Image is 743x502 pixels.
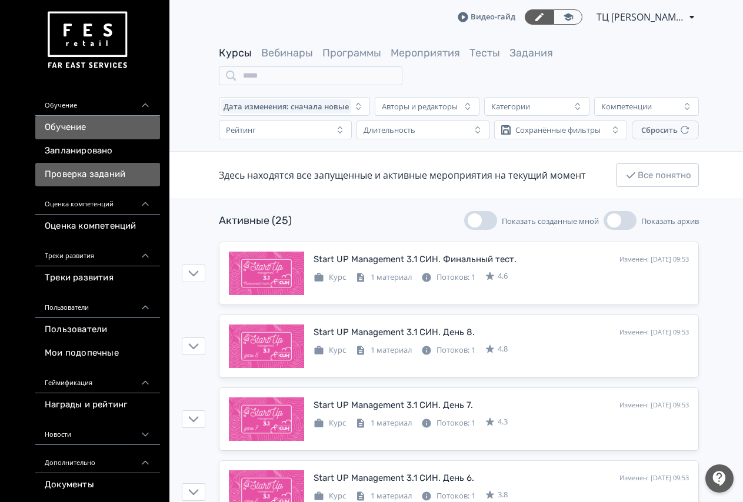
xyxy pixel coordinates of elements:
a: Запланировано [35,139,160,163]
a: Видео-гайд [458,11,515,23]
span: ТЦ Макси Архангельск СИН 6412299 [597,10,685,24]
div: Оценка компетенций [35,186,160,215]
div: Start UP Management 3.1 СИН. Финальный тест. [314,253,517,266]
button: Компетенции [594,97,699,116]
a: Мероприятия [391,46,460,59]
span: Показать архив [641,216,699,226]
div: Изменен: [DATE] 09:53 [619,255,689,265]
a: Вебинары [261,46,313,59]
div: Start UP Management 3.1 СИН. День 8. [314,326,475,339]
span: 3.8 [498,489,508,501]
div: Потоков: 1 [421,490,475,502]
div: 1 материал [355,272,412,283]
button: Все понятно [616,163,699,187]
a: Тесты [469,46,500,59]
div: Авторы и редакторы [382,102,458,111]
span: 4.6 [498,270,508,282]
div: Курс [314,490,346,502]
div: Геймификация [35,365,160,393]
div: Активные (25) [219,213,292,229]
button: Сбросить [632,121,699,139]
a: Мои подопечные [35,342,160,365]
div: Потоков: 1 [421,344,475,356]
div: Обучение [35,88,160,116]
a: Пользователи [35,318,160,342]
a: Документы [35,473,160,497]
div: Длительность [364,125,415,135]
a: Переключиться в режим ученика [554,9,582,25]
div: Потоков: 1 [421,417,475,429]
div: 1 материал [355,344,412,356]
div: Категории [491,102,530,111]
span: 4.3 [498,416,508,428]
div: Изменен: [DATE] 09:53 [619,473,689,483]
a: Треки развития [35,266,160,290]
button: Категории [484,97,589,116]
div: Курс [314,344,346,356]
img: https://files.teachbase.ru/system/account/57463/logo/medium-936fc5084dd2c598f50a98b9cbe0469a.png [45,7,129,73]
div: Дополнительно [35,445,160,473]
div: Изменен: [DATE] 09:53 [619,400,689,410]
a: Обучение [35,116,160,139]
div: Пользователи [35,290,160,318]
button: Рейтинг [219,121,352,139]
div: Потоков: 1 [421,272,475,283]
span: 4.8 [498,343,508,355]
div: Изменен: [DATE] 09:53 [619,327,689,337]
button: Авторы и редакторы [375,97,479,116]
a: Награды и рейтинг [35,393,160,417]
div: Рейтинг [226,125,256,135]
span: Дата изменения: сначала новые [224,102,349,111]
button: Сохранённые фильтры [494,121,627,139]
div: Start UP Management 3.1 СИН. День 6. [314,471,474,485]
a: Проверка заданий [35,163,160,186]
div: Сохранённые фильтры [515,125,601,135]
div: 1 материал [355,490,412,502]
a: Оценка компетенций [35,215,160,238]
div: Новости [35,417,160,445]
div: Курс [314,272,346,283]
a: Курсы [219,46,252,59]
div: Треки развития [35,238,160,266]
a: Задания [509,46,553,59]
div: Здесь находятся все запущенные и активные мероприятия на текущий момент [219,168,586,182]
a: Программы [322,46,381,59]
div: Курс [314,417,346,429]
button: Дата изменения: сначала новые [219,97,370,116]
span: Показать созданные мной [502,216,599,226]
div: Компетенции [601,102,652,111]
div: 1 материал [355,417,412,429]
div: Start UP Management 3.1 СИН. День 7. [314,399,473,412]
button: Длительность [356,121,489,139]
